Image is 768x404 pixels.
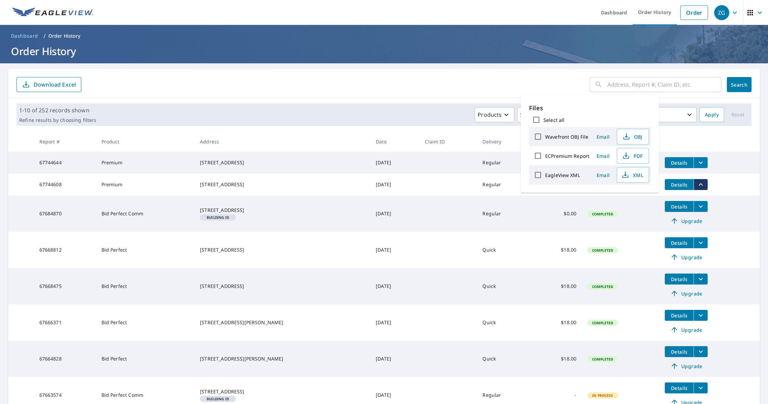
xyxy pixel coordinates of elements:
[588,248,617,253] span: Completed
[694,201,708,212] button: filesDropdownBtn-67684870
[477,341,532,377] td: Quick
[669,362,704,370] span: Upgrade
[617,167,649,183] button: XML
[592,151,614,161] button: Email
[592,170,614,180] button: Email
[694,382,708,393] button: filesDropdownBtn-67663574
[477,304,532,341] td: Quick
[34,174,96,195] td: 67744608
[669,240,689,246] span: Details
[96,174,195,195] td: Premium
[16,77,81,92] button: Download Excel
[8,30,760,41] nav: breadcrumb
[714,5,729,20] div: ZG
[34,268,96,304] td: 67668475
[370,152,419,174] td: [DATE]
[200,355,365,362] div: [STREET_ADDRESS][PERSON_NAME]
[543,117,564,123] label: Select all
[96,152,195,174] td: Premium
[669,203,689,210] span: Details
[34,195,96,232] td: 67684870
[595,153,611,159] span: Email
[370,268,419,304] td: [DATE]
[694,346,708,357] button: filesDropdownBtn-67664828
[694,179,708,190] button: filesDropdownBtn-67744608
[545,134,588,140] label: Wavefront OBJ File
[727,77,752,92] button: Search
[588,393,617,398] span: In Process
[533,268,582,304] td: $18.00
[200,283,365,290] div: [STREET_ADDRESS]
[370,131,419,152] th: Date
[665,201,694,212] button: detailsBtn-67684870
[669,217,704,225] span: Upgrade
[200,181,365,188] div: [STREET_ADDRESS]
[477,152,532,174] td: Regular
[694,274,708,285] button: filesDropdownBtn-67668475
[533,195,582,232] td: $0.00
[419,131,477,152] th: Claim ID
[732,81,746,88] span: Search
[617,148,649,164] button: PDF
[669,253,704,261] span: Upgrade
[669,181,689,188] span: Details
[621,152,643,160] span: PDF
[588,284,617,289] span: Completed
[665,361,708,371] a: Upgrade
[34,81,76,88] p: Download Excel
[665,157,694,168] button: detailsBtn-67744644
[545,172,580,178] label: EagleView XML
[477,268,532,304] td: Quick
[529,103,651,113] p: Files
[665,215,708,226] a: Upgrade
[621,171,643,179] span: XML
[699,107,724,122] button: Apply
[665,252,708,263] a: Upgrade
[665,324,708,335] a: Upgrade
[34,341,96,377] td: 67664828
[19,106,96,114] p: 1-10 of 252 records shown
[665,179,694,190] button: detailsBtn-67744608
[8,44,760,58] h1: Order History
[533,341,582,377] td: $18.00
[669,276,689,282] span: Details
[96,131,195,152] th: Product
[34,152,96,174] td: 67744644
[44,32,46,40] li: /
[533,304,582,341] td: $18.00
[588,212,617,216] span: Completed
[34,131,96,152] th: Report #
[477,232,532,268] td: Quick
[665,382,694,393] button: detailsBtn-67663574
[694,237,708,248] button: filesDropdownBtn-67668812
[200,159,365,166] div: [STREET_ADDRESS]
[370,304,419,341] td: [DATE]
[34,304,96,341] td: 67666371
[595,134,611,140] span: Email
[545,153,589,159] label: ECPremium Report
[12,8,93,18] img: EV Logo
[370,174,419,195] td: [DATE]
[669,385,689,391] span: Details
[617,129,649,144] button: OBJ
[478,111,502,119] p: Products
[96,341,195,377] td: Bid Perfect
[370,195,419,232] td: [DATE]
[11,33,38,39] span: Dashboard
[669,289,704,298] span: Upgrade
[588,357,617,362] span: Completed
[200,207,365,214] div: [STREET_ADDRESS]
[665,310,694,321] button: detailsBtn-67666371
[34,232,96,268] td: 67668812
[19,117,96,123] p: Refine results by choosing filters
[477,131,532,152] th: Delivery
[48,33,81,39] p: Order History
[370,341,419,377] td: [DATE]
[8,30,41,41] a: Dashboard
[200,388,365,395] div: [STREET_ADDRESS]
[96,304,195,341] td: Bid Perfect
[477,174,532,195] td: Regular
[370,232,419,268] td: [DATE]
[520,111,537,119] p: Status
[475,107,514,122] button: Products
